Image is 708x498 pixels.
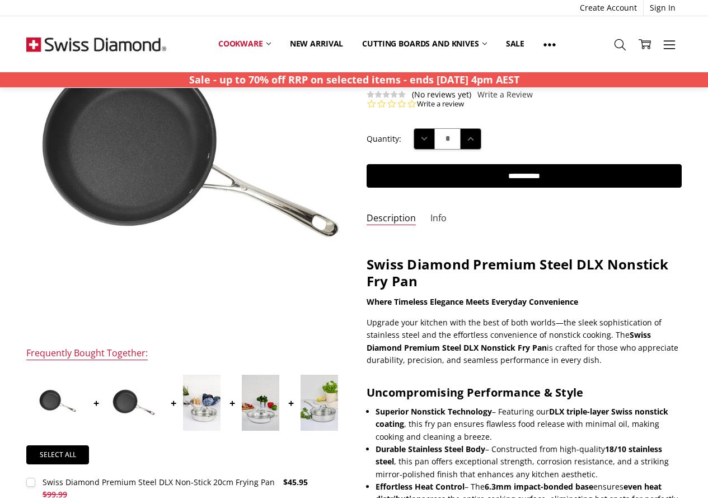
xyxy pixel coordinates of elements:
[367,329,651,352] strong: Swiss Diamond Premium Steel DLX Nonstick Fry Pan
[242,375,279,431] img: Swiss Diamond Premium Steel DLX 32x6.5cm Chef Pan with lid
[189,73,519,86] strong: Sale - up to 70% off RRP on selected items - ends [DATE] 4pm AEST
[376,444,485,454] strong: Durable Stainless Steel Body
[43,477,275,487] div: Swiss Diamond Premium Steel DLX Non-Stick 20cm Frying Pan
[477,90,533,99] a: Write a Review
[280,31,353,56] a: New arrival
[283,477,308,487] span: $45.95
[534,31,565,57] a: Show All
[367,212,416,225] a: Description
[367,133,401,145] label: Quantity:
[376,406,492,417] strong: Superior Nonstick Technology
[376,481,465,492] strong: Effortless Heat Control
[353,31,496,56] a: Cutting boards and knives
[209,31,280,56] a: Cookware
[26,347,148,360] div: Frequently Bought Together:
[376,406,682,443] li: – Featuring our , this fry pan ensures flawless food release with minimal oil, making cooking and...
[496,31,534,56] a: Sale
[367,317,682,367] p: Upgrade your kitchen with the best of both worlds—the sleek sophistication of stainless steel and...
[29,375,85,431] img: Swiss Diamond Premium Steel DLX Non-Stick 20cm Frying Pan
[26,16,166,72] img: Free Shipping On Every Order
[485,481,593,492] strong: 6.3mm impact-bonded base
[430,212,447,225] a: Info
[26,445,89,464] a: Select all
[367,385,584,400] strong: Uncompromising Performance & Style
[367,255,668,290] strong: Swiss Diamond Premium Steel DLX Nonstick Fry Pan
[412,90,471,99] span: (No reviews yet)
[367,296,578,307] strong: Where Timeless Elegance Meets Everyday Convenience
[417,99,464,109] a: Write a review
[183,375,221,431] img: Swiss Diamond Premium Steel DLX 28x6.5cm Saute Pan with Lid
[106,375,162,431] img: Copy of Swiss Diamond Premium Steel DLX Non-Stick 24cm Frying Pan
[301,375,338,431] img: Swiss Diamond Premium Steel DLX 24x6.0cm Saute Pan with Lid
[376,443,682,481] li: – Constructed from high-quality , this pan offers exceptional strength, corrosion resistance, and...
